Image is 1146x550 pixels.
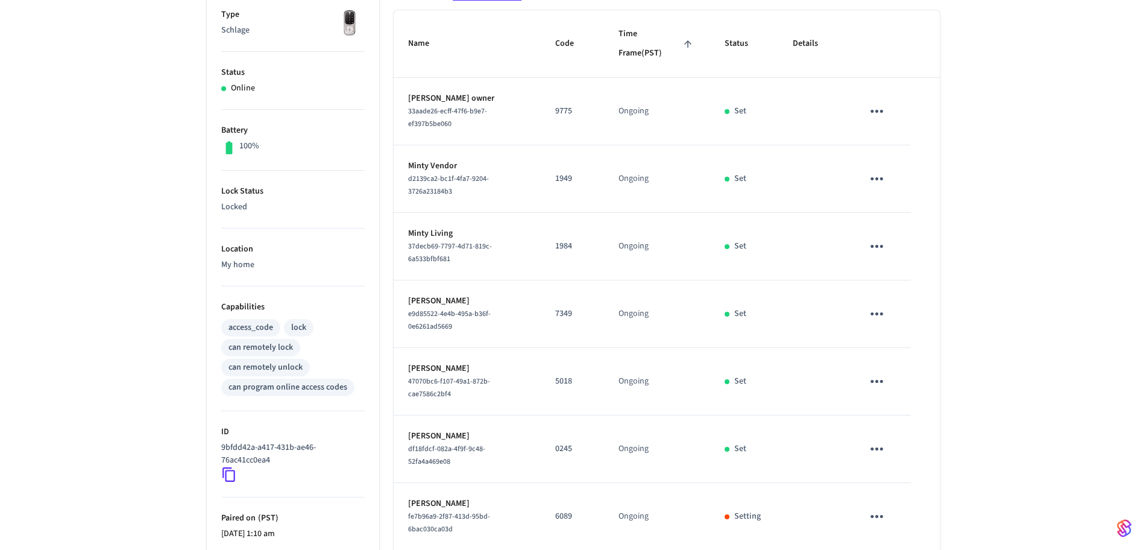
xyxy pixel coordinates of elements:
[408,430,527,443] p: [PERSON_NAME]
[734,105,746,118] p: Set
[221,528,365,540] p: [DATE] 1:10 am
[221,301,365,314] p: Capabilities
[734,172,746,185] p: Set
[619,25,696,63] span: Time Frame(PST)
[734,308,746,320] p: Set
[408,295,527,308] p: [PERSON_NAME]
[408,309,491,332] span: e9d85522-4e4b-495a-b36f-0e6261ad5669
[408,376,490,399] span: 47070bc6-f107-49a1-872b-cae7586c2bf4
[734,510,761,523] p: Setting
[555,105,590,118] p: 9775
[604,280,710,348] td: Ongoing
[221,124,365,137] p: Battery
[221,512,365,525] p: Paired on
[408,92,527,105] p: [PERSON_NAME] owner
[221,243,365,256] p: Location
[228,341,293,354] div: can remotely lock
[221,441,360,467] p: 9bfdd42a-a417-431b-ae46-76ac41cc0ea4
[221,24,365,37] p: Schlage
[734,240,746,253] p: Set
[228,381,347,394] div: can program online access codes
[408,160,527,172] p: Minty Vendor
[604,213,710,280] td: Ongoing
[555,34,590,53] span: Code
[408,241,492,264] span: 37decb69-7797-4d71-819c-6a533bfbf681
[221,185,365,198] p: Lock Status
[555,240,590,253] p: 1984
[408,511,490,534] span: fe7b96a9-2f87-413d-95bd-6bac030ca03d
[408,34,445,53] span: Name
[555,510,590,523] p: 6089
[408,106,487,129] span: 33aade26-ecff-47f6-b9e7-ef397b5be060
[408,227,527,240] p: Minty Living
[555,172,590,185] p: 1949
[221,8,365,21] p: Type
[256,512,279,524] span: ( PST )
[408,498,527,510] p: [PERSON_NAME]
[604,145,710,213] td: Ongoing
[555,308,590,320] p: 7349
[291,321,306,334] div: lock
[604,78,710,145] td: Ongoing
[734,375,746,388] p: Set
[228,321,273,334] div: access_code
[604,348,710,416] td: Ongoing
[221,426,365,438] p: ID
[228,361,303,374] div: can remotely unlock
[555,443,590,455] p: 0245
[231,82,255,95] p: Online
[221,259,365,271] p: My home
[408,444,485,467] span: df18fdcf-082a-4f9f-9c48-52fa4a469e08
[221,66,365,79] p: Status
[734,443,746,455] p: Set
[408,174,489,197] span: d2139ca2-bc1f-4fa7-9204-3726a23184b3
[239,140,259,153] p: 100%
[221,201,365,213] p: Locked
[335,8,365,39] img: Yale Assure Touchscreen Wifi Smart Lock, Satin Nickel, Front
[793,34,834,53] span: Details
[604,416,710,483] td: Ongoing
[555,375,590,388] p: 5018
[408,362,527,375] p: [PERSON_NAME]
[725,34,764,53] span: Status
[1117,519,1132,538] img: SeamLogoGradient.69752ec5.svg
